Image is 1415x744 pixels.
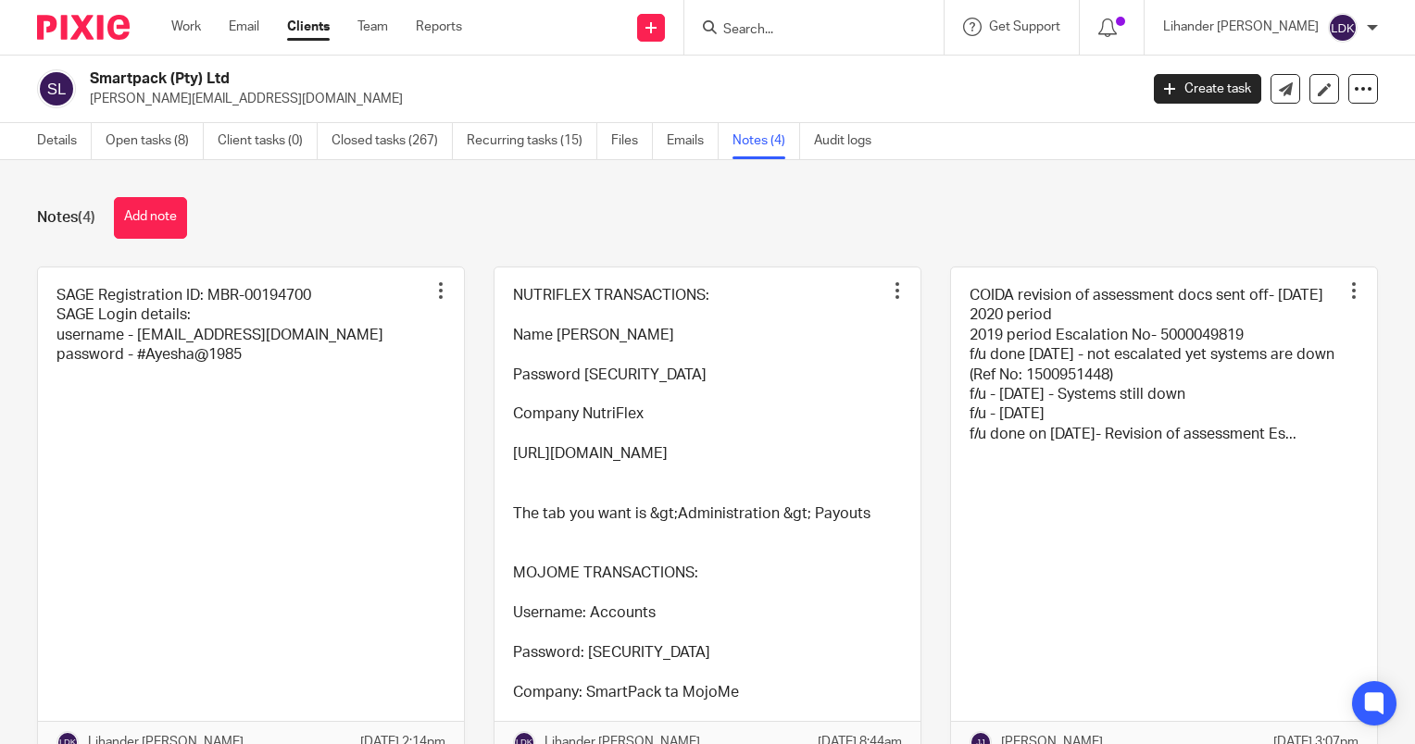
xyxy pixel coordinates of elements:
h1: Notes [37,208,95,228]
img: svg%3E [37,69,76,108]
a: Work [171,18,201,36]
span: Get Support [989,20,1060,33]
a: Audit logs [814,123,885,159]
span: (4) [78,210,95,225]
a: Emails [667,123,719,159]
img: svg%3E [1328,13,1358,43]
input: Search [721,22,888,39]
a: Create task [1154,74,1261,104]
a: Files [611,123,653,159]
a: Clients [287,18,330,36]
a: Open tasks (8) [106,123,204,159]
a: Email [229,18,259,36]
button: Add note [114,197,187,239]
a: Team [357,18,388,36]
a: Reports [416,18,462,36]
h2: Smartpack (Pty) Ltd [90,69,919,89]
a: Closed tasks (267) [332,123,453,159]
a: Notes (4) [733,123,800,159]
p: [PERSON_NAME][EMAIL_ADDRESS][DOMAIN_NAME] [90,90,1126,108]
a: Recurring tasks (15) [467,123,597,159]
p: Lihander [PERSON_NAME] [1163,18,1319,36]
img: Pixie [37,15,130,40]
a: Details [37,123,92,159]
a: Client tasks (0) [218,123,318,159]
